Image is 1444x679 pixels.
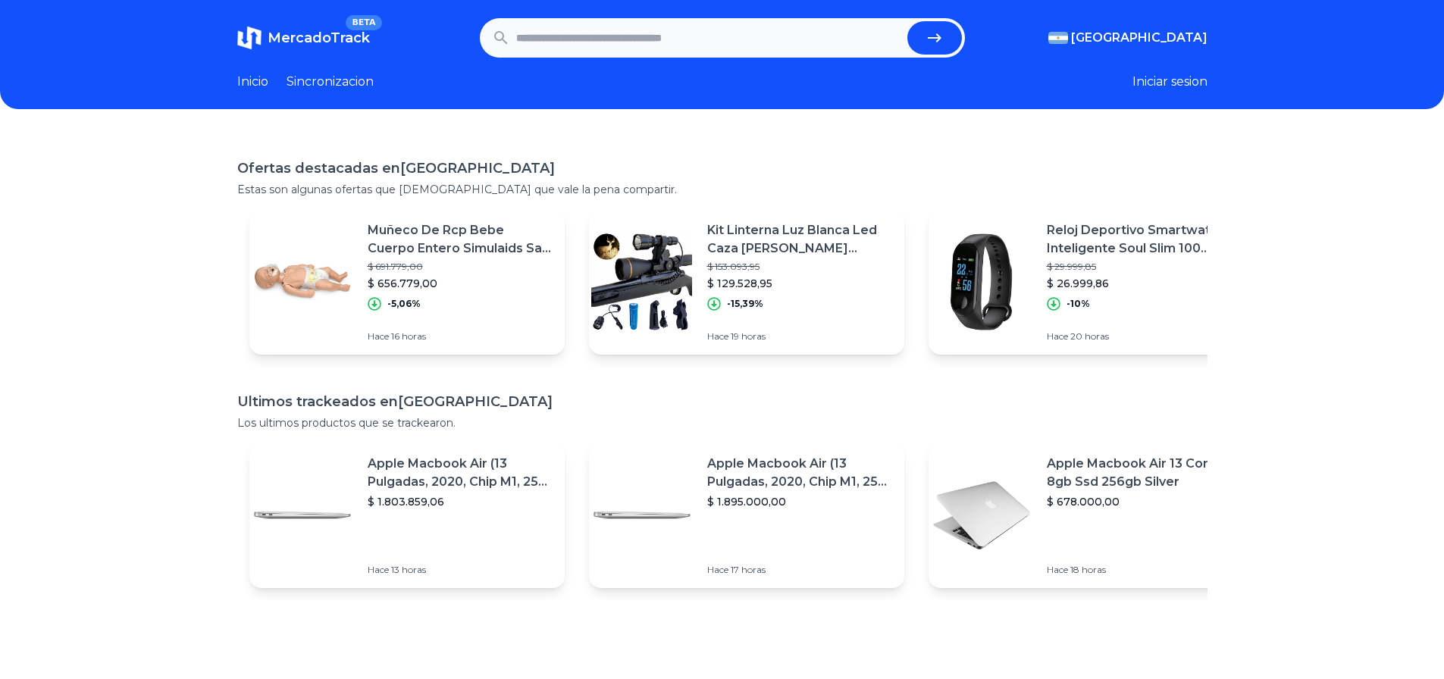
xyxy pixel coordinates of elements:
[287,73,374,91] a: Sincronizacion
[237,182,1208,197] p: Estas son algunas ofertas que [DEMOGRAPHIC_DATA] que vale la pena compartir.
[929,209,1244,355] a: Featured imageReloj Deportivo Smartwatch Inteligente Soul Slim 100 Sport$ 29.999,85$ 26.999,86-10...
[707,494,892,509] p: $ 1.895.000,00
[249,209,565,355] a: Featured imageMuñeco De Rcp Bebe Cuerpo Entero Simulaids Sani Baby$ 691.779,00$ 656.779,00-5,06%H...
[589,462,695,568] img: Featured image
[249,229,356,335] img: Featured image
[249,462,356,568] img: Featured image
[589,443,904,588] a: Featured imageApple Macbook Air (13 Pulgadas, 2020, Chip M1, 256 Gb De Ssd, 8 Gb De Ram) - Plata$...
[1067,298,1090,310] p: -10%
[368,261,553,273] p: $ 691.779,00
[368,221,553,258] p: Muñeco De Rcp Bebe Cuerpo Entero Simulaids Sani Baby
[237,26,262,50] img: MercadoTrack
[707,330,892,343] p: Hace 19 horas
[707,276,892,291] p: $ 129.528,95
[1047,221,1232,258] p: Reloj Deportivo Smartwatch Inteligente Soul Slim 100 Sport
[1071,29,1208,47] span: [GEOGRAPHIC_DATA]
[237,391,1208,412] h1: Ultimos trackeados en [GEOGRAPHIC_DATA]
[368,494,553,509] p: $ 1.803.859,06
[1047,455,1232,491] p: Apple Macbook Air 13 Core I5 8gb Ssd 256gb Silver
[237,158,1208,179] h1: Ofertas destacadas en [GEOGRAPHIC_DATA]
[707,564,892,576] p: Hace 17 horas
[368,455,553,491] p: Apple Macbook Air (13 Pulgadas, 2020, Chip M1, 256 Gb De Ssd, 8 Gb De Ram) - Plata
[929,443,1244,588] a: Featured imageApple Macbook Air 13 Core I5 8gb Ssd 256gb Silver$ 678.000,00Hace 18 horas
[1047,276,1232,291] p: $ 26.999,86
[707,455,892,491] p: Apple Macbook Air (13 Pulgadas, 2020, Chip M1, 256 Gb De Ssd, 8 Gb De Ram) - Plata
[1132,73,1208,91] button: Iniciar sesion
[727,298,763,310] p: -15,39%
[1047,564,1232,576] p: Hace 18 horas
[237,26,370,50] a: MercadoTrackBETA
[929,229,1035,335] img: Featured image
[589,229,695,335] img: Featured image
[707,221,892,258] p: Kit Linterna Luz Blanca Led Caza [PERSON_NAME] Arsenal Batería 18650
[368,564,553,576] p: Hace 13 horas
[249,443,565,588] a: Featured imageApple Macbook Air (13 Pulgadas, 2020, Chip M1, 256 Gb De Ssd, 8 Gb De Ram) - Plata$...
[589,209,904,355] a: Featured imageKit Linterna Luz Blanca Led Caza [PERSON_NAME] Arsenal Batería 18650$ 153.093,95$ 1...
[237,415,1208,430] p: Los ultimos productos que se trackearon.
[929,462,1035,568] img: Featured image
[368,276,553,291] p: $ 656.779,00
[1048,29,1208,47] button: [GEOGRAPHIC_DATA]
[1047,494,1232,509] p: $ 678.000,00
[237,73,268,91] a: Inicio
[1047,261,1232,273] p: $ 29.999,85
[368,330,553,343] p: Hace 16 horas
[346,15,381,30] span: BETA
[1047,330,1232,343] p: Hace 20 horas
[1048,32,1068,44] img: Argentina
[268,30,370,46] span: MercadoTrack
[387,298,421,310] p: -5,06%
[707,261,892,273] p: $ 153.093,95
